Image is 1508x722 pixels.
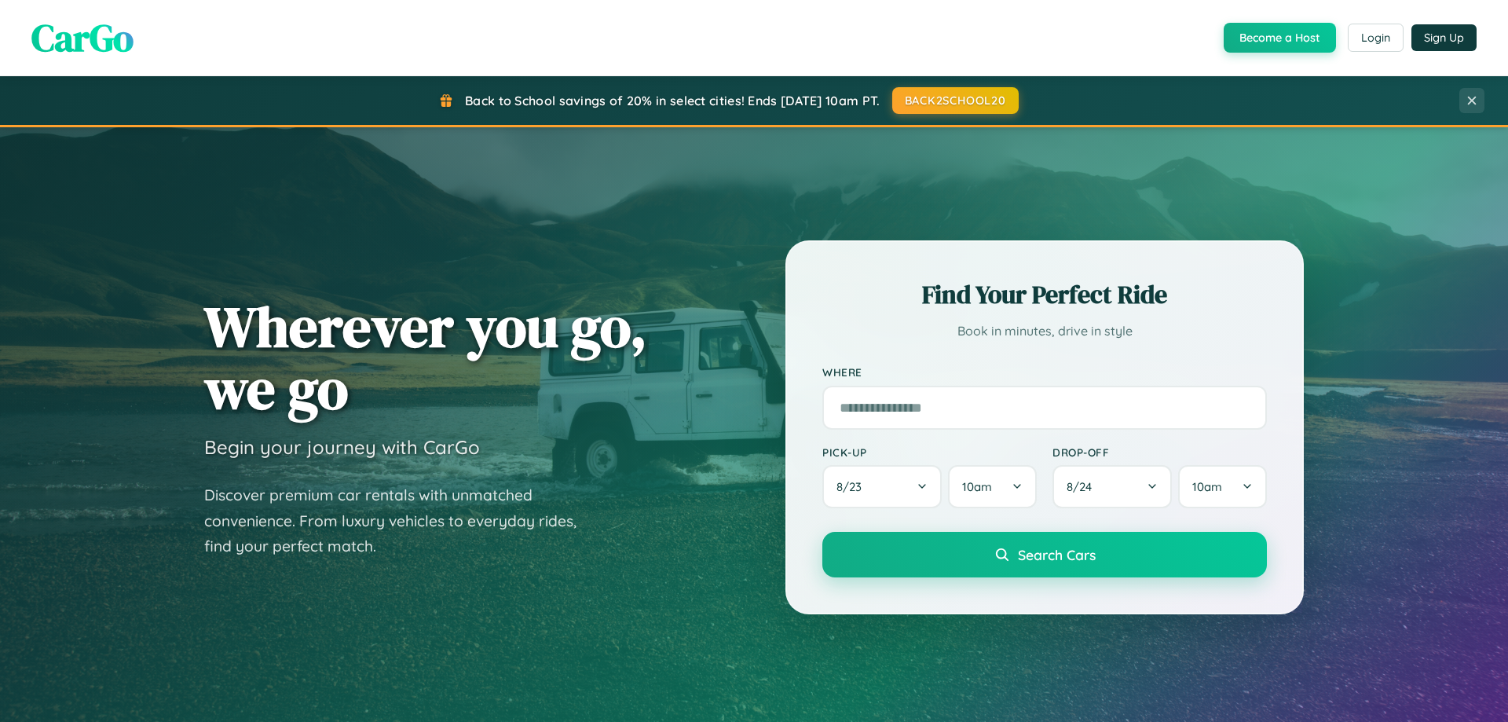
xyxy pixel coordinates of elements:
span: Back to School savings of 20% in select cities! Ends [DATE] 10am PT. [465,93,880,108]
span: 8 / 23 [836,479,869,494]
button: Search Cars [822,532,1267,577]
span: 10am [1192,479,1222,494]
button: Login [1348,24,1404,52]
h2: Find Your Perfect Ride [822,277,1267,312]
button: 8/24 [1052,465,1172,508]
span: 10am [962,479,992,494]
p: Discover premium car rentals with unmatched convenience. From luxury vehicles to everyday rides, ... [204,482,597,559]
button: Sign Up [1411,24,1477,51]
span: CarGo [31,12,134,64]
button: 10am [1178,465,1267,508]
h3: Begin your journey with CarGo [204,435,480,459]
p: Book in minutes, drive in style [822,320,1267,343]
button: 10am [948,465,1037,508]
button: 8/23 [822,465,942,508]
span: Search Cars [1018,546,1096,563]
button: BACK2SCHOOL20 [892,87,1019,114]
label: Where [822,366,1267,379]
span: 8 / 24 [1067,479,1100,494]
button: Become a Host [1224,23,1336,53]
h1: Wherever you go, we go [204,295,647,420]
label: Drop-off [1052,445,1267,459]
label: Pick-up [822,445,1037,459]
